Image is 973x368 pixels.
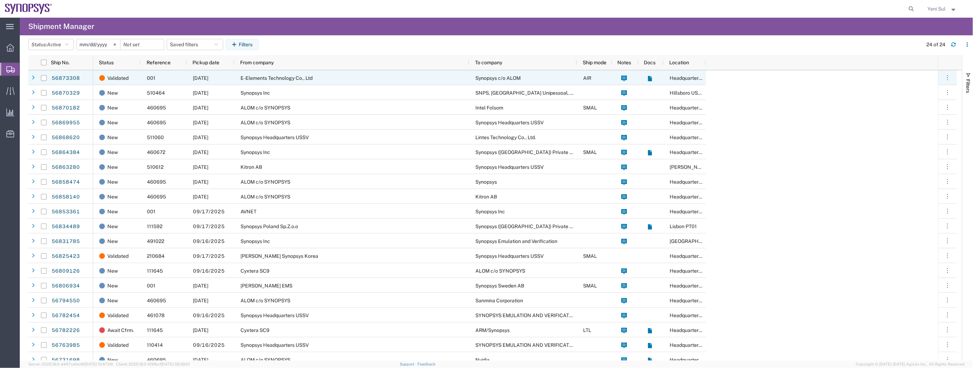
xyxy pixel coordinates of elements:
[193,298,208,303] span: 09/19/2025
[241,105,290,111] span: ALOM c/o SYNOPSYS
[51,206,80,218] a: 56853361
[51,117,80,129] a: 56869955
[107,308,129,323] span: Validated
[670,283,715,289] span: Headquarters USSV
[475,90,579,96] span: SNPS, Portugal Unipessoal, Lda.
[193,224,225,229] span: 09/17/2025
[147,238,164,244] span: 491022
[5,4,52,14] img: logo
[240,60,274,65] span: From company
[147,283,155,289] span: 001
[583,253,597,259] span: SMAL
[193,149,208,155] span: 09/18/2025
[51,355,80,366] a: 56731698
[107,263,118,278] span: New
[47,42,61,47] span: Active
[670,164,724,170] span: Lund SE80
[84,362,113,366] span: [DATE] 10:47:06
[241,75,313,81] span: E-Elements Technology Co., Ltd
[147,164,164,170] span: 510612
[670,298,715,303] span: Headquarters USSV
[147,327,163,333] span: 111645
[51,266,80,277] a: 56809126
[241,327,269,333] span: Cyxtera SC9
[116,362,190,366] span: Client: 2025.19.0-129fbcf
[107,293,118,308] span: New
[475,75,521,81] span: Synopsys c/o ALOM
[193,253,225,259] span: 09/17/2025
[107,234,118,249] span: New
[51,147,80,158] a: 56864384
[241,164,262,170] span: Kitron AB
[475,298,523,303] span: Sanmina Corporation
[670,194,715,200] span: Headquarters USSV
[475,327,510,333] span: ARM/Synopsys
[241,313,309,318] span: Synopsys Headquarters USSV
[670,75,715,81] span: Headquarters USSV
[107,278,118,293] span: New
[193,164,208,170] span: 09/19/2025
[107,145,118,160] span: New
[475,149,586,155] span: Synopsys (India) Private Limited
[241,268,269,274] span: Cyxtera SC9
[670,209,715,214] span: Headquarters USSV
[670,327,715,333] span: Headquarters USSV
[927,5,963,13] button: Yeni Sul
[51,88,80,99] a: 56870329
[241,238,270,244] span: Synopsys Inc
[51,191,80,203] a: 56858140
[670,90,704,96] span: Hillsboro US03
[77,39,120,50] input: Not set
[51,251,80,262] a: 56825423
[583,283,597,289] span: SMAL
[193,357,208,363] span: 09/19/2025
[107,204,118,219] span: New
[147,179,166,185] span: 460695
[147,298,166,303] span: 460695
[241,135,309,140] span: Synopsys Headquarters USSV
[475,283,524,289] span: Synopsys Sweden AB
[51,221,80,232] a: 56834489
[475,342,578,348] span: SYNOPSYS EMULATION AND VERIFICATION
[193,313,225,318] span: 09/16/2025
[193,194,208,200] span: 09/19/2025
[417,362,435,366] a: Feedback
[193,135,208,140] span: 09/18/2025
[51,310,80,321] a: 56782454
[241,149,270,155] span: Synopsys Inc
[241,342,309,348] span: Synopsys Headquarters USSV
[475,268,525,274] span: ALOM c/o SYNOPSYS
[120,39,164,50] input: Not set
[147,149,165,155] span: 460672
[51,325,80,336] a: 56782226
[583,60,606,65] span: Ship mode
[51,73,80,84] a: 56873308
[107,115,118,130] span: New
[670,149,715,155] span: Headquarters USSV
[241,179,290,185] span: ALOM c/o SYNOPSYS
[475,135,536,140] span: Lintes Technology Co., Ltd.
[669,60,689,65] span: Location
[193,283,208,289] span: 09/12/2025
[51,102,80,114] a: 56870182
[475,105,503,111] span: Intel Folsom
[475,224,586,229] span: Synopsys (India) Private Limited
[161,362,190,366] span: [DATE] 09:39:01
[241,90,270,96] span: Synopsys Inc
[147,60,171,65] span: Reference
[583,327,591,333] span: LTL
[583,75,591,81] span: AIR
[241,253,318,259] span: Yuhan Hoesa Synopsys Korea
[193,327,208,333] span: 09/11/2025
[644,60,656,65] span: Docs
[475,194,497,200] span: Kitron AB
[193,268,225,274] span: 09/16/2025
[51,132,80,143] a: 56868620
[28,39,74,50] button: Status:Active
[147,90,165,96] span: 510464
[193,209,225,214] span: 09/17/2025
[927,5,945,13] span: Yeni Sul
[241,209,256,214] span: AVNET
[193,75,208,81] span: 09/19/2025
[926,41,945,48] div: 24 of 24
